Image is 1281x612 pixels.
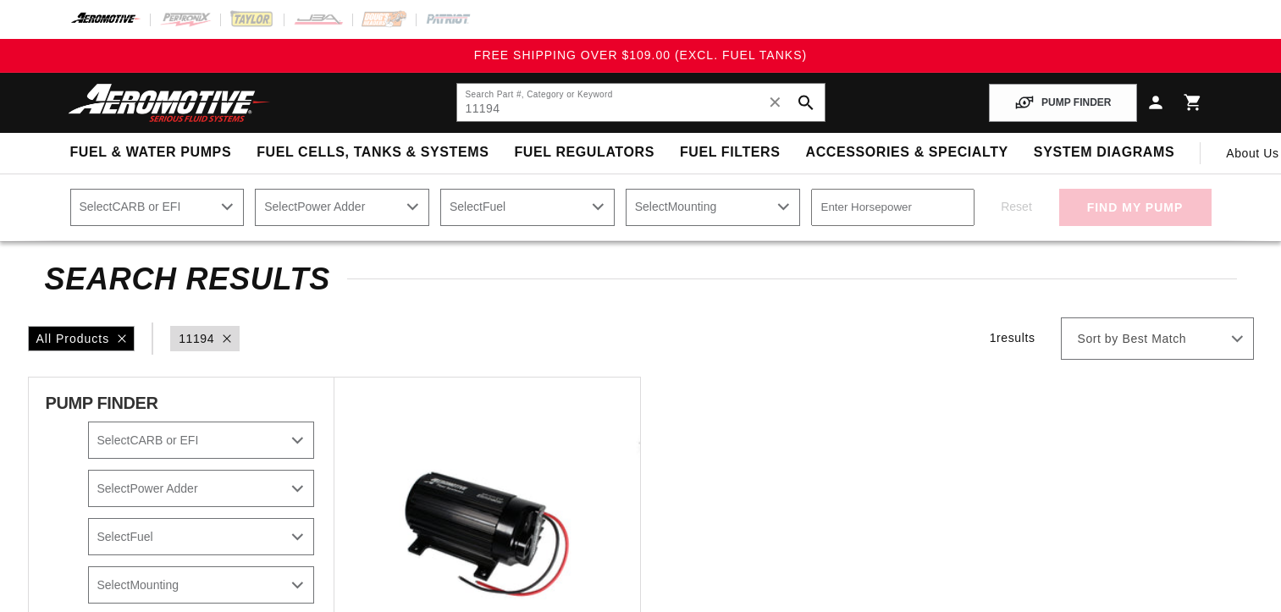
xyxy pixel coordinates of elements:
[88,566,314,604] select: Mounting
[1034,144,1174,162] span: System Diagrams
[514,144,654,162] span: Fuel Regulators
[244,133,501,173] summary: Fuel Cells, Tanks & Systems
[768,89,783,116] span: ✕
[474,48,807,62] span: FREE SHIPPING OVER $109.00 (EXCL. FUEL TANKS)
[811,189,975,226] input: Enter Horsepower
[990,331,1035,345] span: 1 results
[989,84,1136,122] button: PUMP FINDER
[1226,146,1278,160] span: About Us
[88,470,314,507] select: Power Adder
[626,189,800,226] select: Mounting
[70,189,245,226] select: CARB or EFI
[440,189,615,226] select: Fuel
[58,133,245,173] summary: Fuel & Water Pumps
[787,84,825,121] button: search button
[255,189,429,226] select: Power Adder
[1078,331,1118,348] span: Sort by
[667,133,793,173] summary: Fuel Filters
[793,133,1021,173] summary: Accessories & Specialty
[28,326,135,351] div: All Products
[257,144,489,162] span: Fuel Cells, Tanks & Systems
[46,394,158,411] span: PUMP FINDER
[45,266,1237,293] h2: Search Results
[1061,317,1254,360] select: Sort by
[680,144,781,162] span: Fuel Filters
[457,84,825,121] input: Search by Part Number, Category or Keyword
[70,144,232,162] span: Fuel & Water Pumps
[806,144,1008,162] span: Accessories & Specialty
[88,422,314,459] select: CARB or EFI
[501,133,666,173] summary: Fuel Regulators
[63,83,275,123] img: Aeromotive
[179,329,214,348] a: 11194
[88,518,314,555] select: Fuel
[1021,133,1187,173] summary: System Diagrams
